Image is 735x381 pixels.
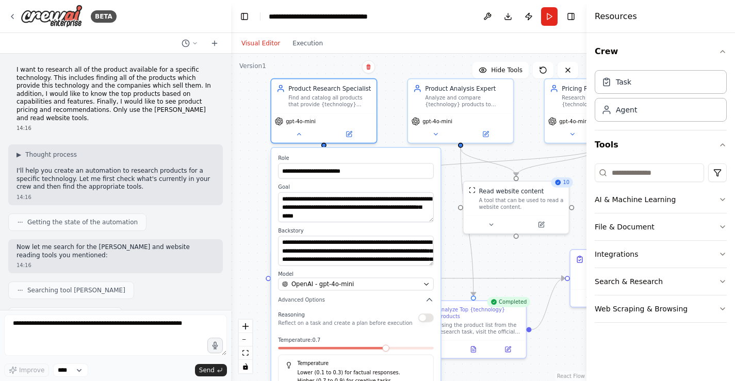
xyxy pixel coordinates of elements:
button: Integrations [595,241,727,268]
button: Switch to previous chat [177,37,202,49]
div: Product Research Specialist [288,84,371,93]
span: Send [199,366,215,374]
button: OpenAI - gpt-4o-mini [278,278,433,291]
button: Visual Editor [235,37,286,49]
g: Edge from d7e5bf71-c4e1-4cbf-8a3b-c9845f1a01d3 to 28d368e9-a660-4250-b0bf-587ebb2a59f3 [456,148,478,296]
span: ▶ [17,151,21,159]
div: CompletedAnalyze Top {technology} ProductsUsing the product list from the research task, visit th... [420,300,527,358]
div: Product Analysis Expert [425,84,508,93]
button: Crew [595,37,727,66]
span: gpt-4o-mini [286,118,316,125]
span: Temperature: 0.7 [278,337,320,343]
div: React Flow controls [239,320,252,373]
button: Open in side panel [462,129,510,139]
label: Model [278,271,433,277]
div: BETA [91,10,117,23]
label: Goal [278,184,433,190]
div: Using the product list from the research task, visit the official websites and analyze the top pr... [438,322,521,336]
label: Backstory [278,227,433,234]
span: Thought process [25,151,77,159]
div: Find and catalog all products that provide {technology} solutions, including the companies that o... [288,94,371,108]
g: Edge from b2fa5832-74d0-4727-8bd4-ee1b04d69f50 to 7ea8671d-5601-487c-9f94-7564bc2042bf [512,148,601,176]
img: ScrapeWebsiteTool [469,187,476,193]
div: Task [616,77,631,87]
button: Hide Tools [472,62,529,78]
div: Tools [595,159,727,331]
div: Analyze Top {technology} Products [438,306,521,320]
button: Tools [595,130,727,159]
button: Click to speak your automation idea [207,338,223,353]
button: Send [195,364,227,376]
button: toggle interactivity [239,360,252,373]
button: Hide right sidebar [564,9,578,24]
div: A tool that can be used to read a website content. [479,197,564,211]
button: File & Document [595,213,727,240]
p: Lower (0.1 to 0.3) for factual responses. [298,369,427,377]
span: gpt-4o-mini [422,118,452,125]
button: Hide left sidebar [237,9,252,24]
p: I'll help you create an automation to research products for a specific technology. Let me first c... [17,167,215,191]
button: Open in side panel [493,344,522,355]
p: Now let me search for the [PERSON_NAME] and website reading tools you mentioned: [17,243,215,259]
img: Logo [21,5,83,28]
div: Product Analysis ExpertAnalyze and compare {technology} products to identify top performers based... [407,78,514,144]
p: I want to research all of the product available for a specific technology. This includes finding ... [17,66,215,122]
div: Pricing Research Analyst [562,84,645,93]
div: Analyze and compare {technology} products to identify top performers based on capabilities, featu... [425,94,508,108]
g: Edge from b2fa5832-74d0-4727-8bd4-ee1b04d69f50 to bf084bec-003f-4ee4-9198-fd46d5a66937 [375,148,601,176]
span: Reasoning [278,312,305,318]
button: fit view [239,346,252,360]
span: Advanced Options [278,296,325,303]
button: Start a new chat [206,37,223,49]
span: Searching tool [PERSON_NAME] [27,286,125,294]
button: Search & Research [595,268,727,295]
div: 14:16 [17,193,215,201]
button: View output [455,344,492,355]
div: Pricing Research AnalystResearch pricing information for {technology} products and provide recomm... [544,78,650,144]
div: 14:16 [17,261,215,269]
button: Delete node [362,60,375,74]
span: Improve [19,366,44,374]
span: 10 [563,179,569,186]
span: Getting the state of the automation [27,218,138,226]
g: Edge from 28d368e9-a660-4250-b0bf-587ebb2a59f3 to 5fe245bd-6920-48b7-8634-212be383b906 [531,274,565,334]
span: OpenAI - gpt-4o-mini [291,280,354,289]
h5: Temperature [285,360,426,367]
div: 14:16 [17,124,215,132]
div: Completed [487,297,530,307]
button: zoom out [239,333,252,346]
h4: Resources [595,10,637,23]
div: Agent [616,105,637,115]
button: Improve [4,363,49,377]
div: Product Research SpecialistFind and catalog all products that provide {technology} solutions, inc... [270,78,377,144]
label: Role [278,155,433,161]
div: Research pricing information for {technology} products and provide recommendations based on value... [562,94,645,108]
span: gpt-4o-mini [559,118,589,125]
g: Edge from 24c954f3-31d1-4865-a029-4cf949452732 to 5fe245bd-6920-48b7-8634-212be383b906 [382,274,565,283]
button: Execution [286,37,329,49]
div: 10ScrapeWebsiteToolRead website contentA tool that can be used to read a website content. [463,181,569,235]
div: Read website content [479,187,544,195]
button: zoom in [239,320,252,333]
button: Advanced Options [278,295,433,304]
nav: breadcrumb [269,11,385,22]
button: Open in side panel [325,129,373,139]
p: Reflect on a task and create a plan before execution [278,320,412,326]
a: React Flow attribution [557,373,585,379]
button: AI & Machine Learning [595,186,727,213]
div: Crew [595,66,727,130]
button: Open in side panel [517,220,565,230]
div: Version 1 [239,62,266,70]
button: ▶Thought process [17,151,77,159]
span: Hide Tools [491,66,522,74]
button: Web Scraping & Browsing [595,295,727,322]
